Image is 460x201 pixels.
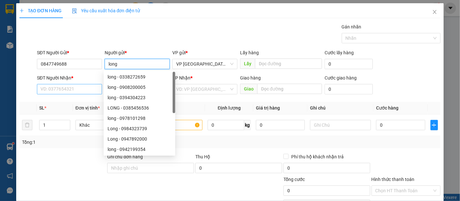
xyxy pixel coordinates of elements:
[218,105,241,111] span: Định lượng
[22,139,178,146] div: Tổng: 1
[108,135,171,143] div: Long - 0947892000
[104,92,175,103] div: long - 0394304223
[19,8,62,13] span: TẠO ĐƠN HÀNG
[244,120,251,130] span: kg
[325,75,357,80] label: Cước giao hàng
[325,84,373,94] input: Cước giao hàng
[37,74,102,81] div: SĐT Người Nhận
[108,104,171,111] div: LONG - 0385456536
[108,94,171,101] div: long - 0394304223
[255,58,322,69] input: Dọc đường
[325,50,354,55] label: Cước lấy hàng
[195,154,210,159] span: Thu Hộ
[3,35,45,56] li: VP VP [GEOGRAPHIC_DATA] xe Limousine
[426,3,444,21] button: Close
[240,84,257,94] span: Giao
[45,35,86,42] li: VP BX Cần Thơ
[104,103,175,113] div: LONG - 0385456536
[172,49,237,56] div: VP gửi
[108,125,171,132] div: Long - 0984323739
[432,9,437,15] span: close
[289,153,346,160] span: Phí thu hộ khách nhận trả
[72,8,140,13] span: Yêu cầu xuất hóa đơn điện tử
[376,105,398,111] span: Cước hàng
[3,3,94,27] li: Cúc Tùng Limousine
[431,122,438,128] span: plus
[307,102,374,114] th: Ghi chú
[342,24,362,29] label: Gán nhãn
[240,75,261,80] span: Giao hàng
[240,58,255,69] span: Lấy
[104,134,175,144] div: Long - 0947892000
[72,8,77,14] img: icon
[104,82,175,92] div: long - 0908200005
[75,105,100,111] span: Đơn vị tính
[325,59,373,69] input: Cước lấy hàng
[107,163,194,173] input: Ghi chú đơn hàng
[108,84,171,91] div: long - 0908200005
[372,177,415,182] label: Hình thức thanh toán
[19,8,24,13] span: plus
[256,120,305,130] input: 0
[310,120,371,130] input: Ghi Chú
[108,115,171,122] div: long - 0978101298
[431,120,438,130] button: plus
[22,120,32,130] button: delete
[108,146,171,153] div: long - 0942199354
[257,84,322,94] input: Dọc đường
[79,120,132,130] span: Khác
[283,177,305,182] span: Tổng cước
[105,49,170,56] div: Người gửi
[37,49,102,56] div: SĐT Người Gửi
[104,123,175,134] div: Long - 0984323739
[104,144,175,154] div: long - 0942199354
[176,59,234,69] span: VP Nha Trang xe Limousine
[240,50,259,55] span: Lấy hàng
[172,75,190,80] span: VP Nhận
[39,105,44,111] span: SL
[104,72,175,82] div: long - 0338272659
[108,73,171,80] div: long - 0338272659
[256,105,280,111] span: Giá trị hàng
[107,154,143,159] label: Ghi chú đơn hàng
[104,113,175,123] div: long - 0978101298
